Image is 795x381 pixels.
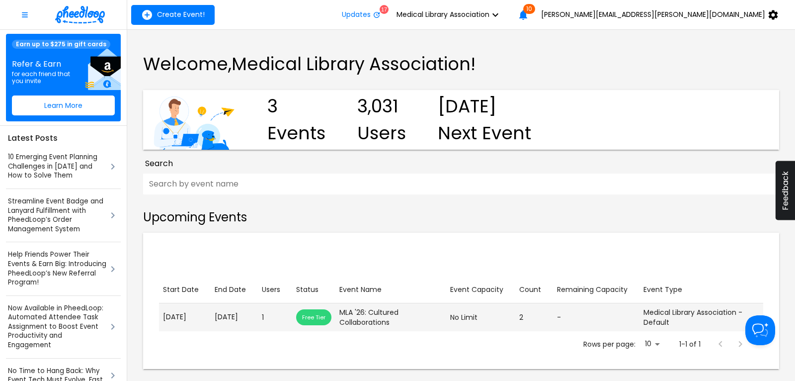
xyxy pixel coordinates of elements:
[339,284,382,296] div: Event Name
[438,120,531,147] p: Next Event
[389,5,513,25] button: Medical Library Association
[145,158,173,170] span: Search
[357,93,406,120] p: 3,031
[557,312,636,322] div: -
[267,93,325,120] p: 3
[143,210,779,225] h2: Upcoming Events
[159,281,203,299] button: Sort
[292,281,322,299] button: Sort
[12,95,115,115] button: Learn More
[450,312,511,322] div: No Limit
[163,312,207,322] p: [DATE]
[267,120,325,147] p: Events
[143,54,779,74] h1: Welcome, Medical Library Association !
[83,49,121,90] img: Referral
[339,307,442,327] div: MLA '26: Cultured Collaborations
[397,10,489,18] span: Medical Library Association
[357,120,406,147] p: Users
[446,281,507,299] button: Sort
[215,312,254,322] p: [DATE]
[515,281,545,299] button: Sort
[519,284,541,296] div: Count
[583,339,636,349] p: Rows per page:
[438,93,531,120] p: [DATE]
[12,71,72,85] span: for each friend that you invite
[679,339,701,349] p: 1-1 of 1
[643,307,759,327] div: Medical Library Association - Default
[8,250,107,287] a: Help Friends Power Their Events & Earn Big: Introducing PheedLoop’s New Referral Program!
[8,304,107,350] a: Now Available in PheedLoop: Automated Attendee Task Assignment to Boost Event Productivity and En...
[215,284,246,296] div: End Date
[12,60,72,69] span: Refer & Earn
[262,284,280,296] div: Users
[6,132,121,145] h4: Latest Posts
[334,5,389,25] button: Updates17
[557,284,628,296] div: Remaining Capacity
[163,284,199,296] div: Start Date
[258,281,284,299] button: Sort
[296,309,331,325] div: This event will not use user credits while it has fewer than 100 attendees.
[211,281,250,299] button: Sort
[131,5,215,25] button: add-event
[513,5,533,25] button: 10
[533,5,791,25] button: [PERSON_NAME][EMAIL_ADDRESS][PERSON_NAME][DOMAIN_NAME]
[639,337,663,351] div: 10
[8,153,107,181] a: 10 Emerging Event Planning Challenges in [DATE] and How to Solve Them
[151,90,236,150] img: Event List
[450,284,503,296] div: Event Capacity
[519,312,549,322] div: 2
[157,10,205,18] span: Create Event!
[262,312,288,322] div: 1
[643,284,682,296] div: Event Type
[541,10,765,18] span: [PERSON_NAME][EMAIL_ADDRESS][PERSON_NAME][DOMAIN_NAME]
[296,284,318,296] div: Status
[55,6,105,23] img: logo
[143,174,779,194] input: Search by event name
[44,101,82,109] span: Learn More
[159,245,763,277] div: Table Toolbar
[335,281,386,299] button: Sort
[523,4,535,14] span: 10
[12,40,110,49] span: Earn up to $275 in gift cards
[745,315,775,345] iframe: Help Scout Beacon - Open
[639,281,686,299] button: Sort
[296,313,331,321] span: free tier
[8,197,107,234] a: Streamline Event Badge and Lanyard Fulfillment with PheedLoop’s Order Management System
[553,281,632,299] button: Sort
[342,10,371,18] span: Updates
[781,171,790,210] span: Feedback
[380,5,389,14] div: 17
